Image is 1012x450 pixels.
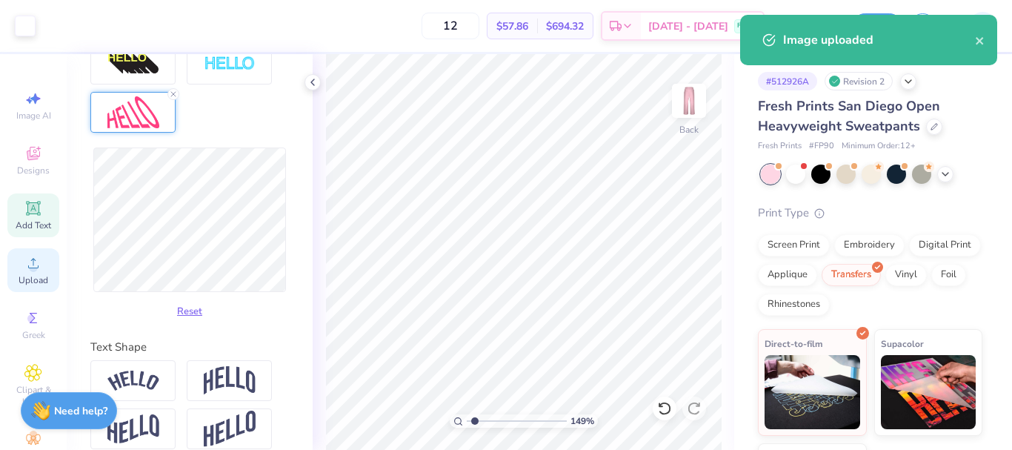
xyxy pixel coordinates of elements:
img: Direct-to-film [765,355,860,429]
div: Foil [931,264,966,286]
span: # FP90 [809,140,834,153]
span: $694.32 [546,19,584,34]
img: Flag [107,414,159,443]
div: Image uploaded [783,31,975,49]
img: Back [674,86,704,116]
span: Designs [17,165,50,176]
div: Screen Print [758,234,830,257]
span: Image AI [16,110,51,122]
div: Rhinestones [758,294,830,316]
img: Rise [204,411,256,447]
span: Add Text [16,219,51,231]
div: Applique [758,264,817,286]
img: 3d Illusion [107,53,159,76]
img: Supacolor [881,355,976,429]
button: close [975,31,985,49]
input: Untitled Design [772,11,845,41]
div: Text Shape [90,339,289,356]
div: # 512926A [758,72,817,90]
img: Free Distort [107,96,159,128]
span: 149 % [570,414,594,428]
span: Direct-to-film [765,336,823,351]
span: Minimum Order: 12 + [842,140,916,153]
div: Digital Print [909,234,981,257]
div: Print Type [758,205,982,222]
strong: Need help? [54,404,107,418]
span: Fresh Prints [758,140,802,153]
img: Negative Space [204,56,256,73]
div: Back [679,123,699,136]
div: Transfers [822,264,881,286]
button: Reset [170,300,209,324]
img: Arch [204,366,256,394]
span: Upload [19,274,48,286]
span: $57.86 [496,19,528,34]
div: Revision 2 [825,72,893,90]
span: Clipart & logos [7,384,59,408]
div: Vinyl [885,264,927,286]
input: – – [422,13,479,39]
img: Arc [107,371,159,391]
div: Embroidery [834,234,905,257]
span: Greek [22,329,45,341]
span: Fresh Prints San Diego Open Heavyweight Sweatpants [758,97,940,135]
span: Supacolor [881,336,924,351]
span: [DATE] - [DATE] [648,19,728,34]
